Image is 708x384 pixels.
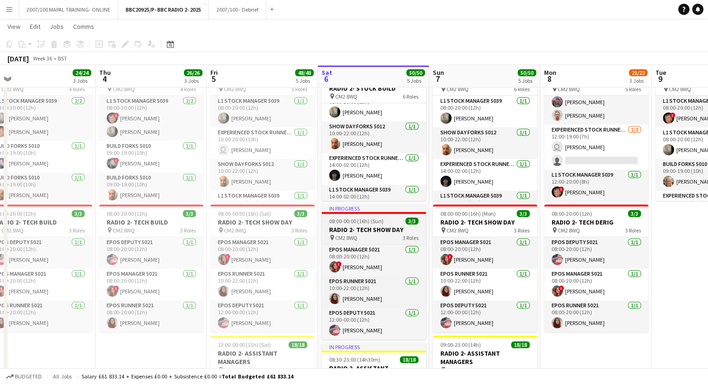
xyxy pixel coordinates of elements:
[118,0,209,19] button: BBC20925/P- BBC RADIO 2- 2025
[15,373,42,380] span: Budgeted
[209,0,266,19] button: 2007/100 - Debrief
[5,371,43,382] button: Budgeted
[50,22,64,31] span: Jobs
[81,373,293,380] div: Salary £61 833.14 + Expenses £0.00 + Subsistence £0.00 =
[7,22,20,31] span: View
[31,55,54,62] span: Week 36
[19,0,118,19] button: 2007/100 MAPAL TRAINING- ONLINE
[46,20,67,33] a: Jobs
[69,20,98,33] a: Comms
[58,55,67,62] div: BST
[73,22,94,31] span: Comms
[30,22,40,31] span: Edit
[222,373,293,380] span: Total Budgeted £61 833.14
[51,373,74,380] span: All jobs
[26,20,44,33] a: Edit
[7,54,29,63] div: [DATE]
[4,20,24,33] a: View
